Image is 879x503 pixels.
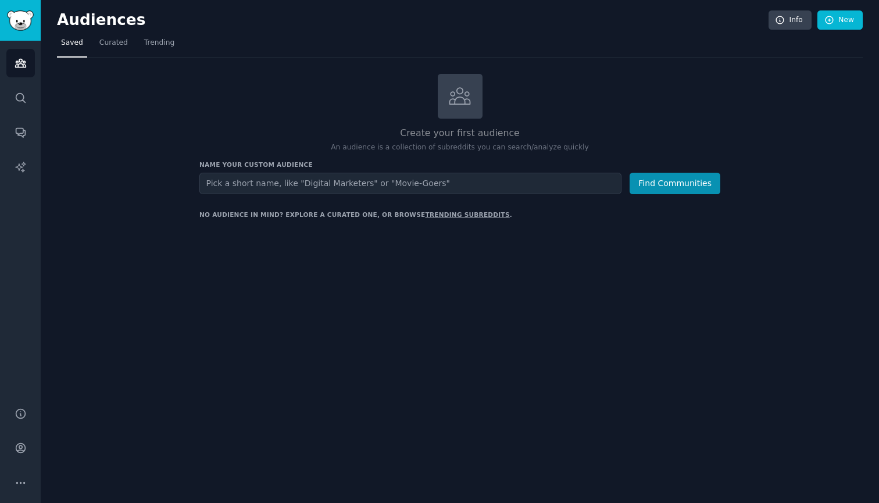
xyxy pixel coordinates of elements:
[769,10,812,30] a: Info
[199,126,720,141] h2: Create your first audience
[199,160,720,169] h3: Name your custom audience
[199,173,621,194] input: Pick a short name, like "Digital Marketers" or "Movie-Goers"
[425,211,509,218] a: trending subreddits
[61,38,83,48] span: Saved
[199,211,512,219] div: No audience in mind? Explore a curated one, or browse .
[99,38,128,48] span: Curated
[57,11,769,30] h2: Audiences
[7,10,34,31] img: GummySearch logo
[57,34,87,58] a: Saved
[199,142,720,153] p: An audience is a collection of subreddits you can search/analyze quickly
[144,38,174,48] span: Trending
[95,34,132,58] a: Curated
[817,10,863,30] a: New
[140,34,178,58] a: Trending
[630,173,720,194] button: Find Communities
